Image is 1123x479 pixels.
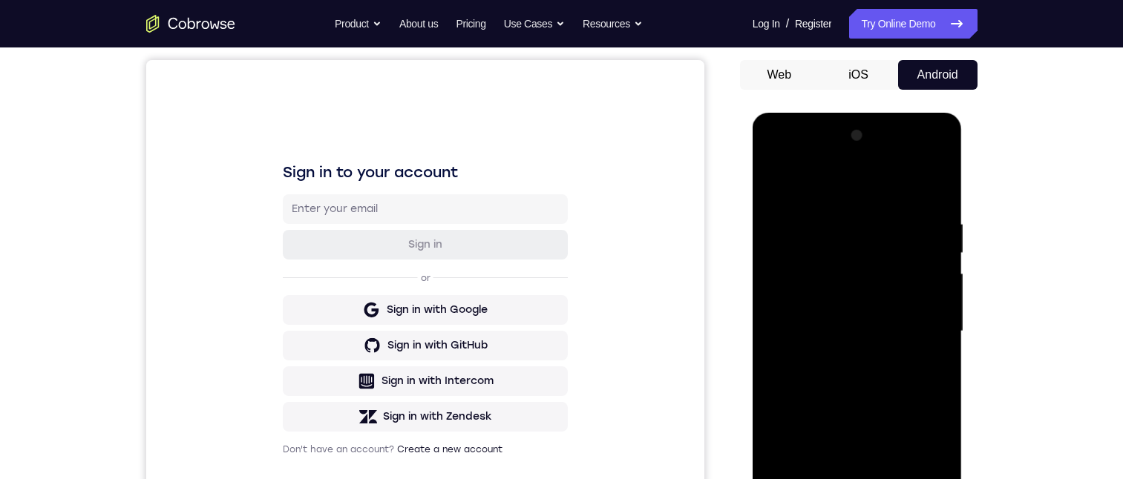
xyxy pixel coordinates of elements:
button: Web [740,60,819,90]
a: About us [399,9,438,39]
button: Sign in with Zendesk [137,342,422,371]
div: Sign in with Zendesk [237,349,346,364]
div: Sign in with Intercom [235,314,347,328]
a: Go to the home page [146,15,235,33]
a: Pricing [456,9,485,39]
a: Log In [753,9,780,39]
a: Register [795,9,831,39]
button: Product [335,9,382,39]
a: Create a new account [251,384,356,394]
button: iOS [819,60,898,90]
p: Don't have an account? [137,383,422,395]
button: Use Cases [504,9,565,39]
button: Sign in with GitHub [137,271,422,300]
div: Sign in with Google [240,242,341,257]
button: Resources [583,9,643,39]
div: Sign in with GitHub [241,278,341,293]
p: or [272,212,287,224]
button: Android [898,60,978,90]
button: Sign in with Google [137,235,422,265]
span: / [786,15,789,33]
a: Try Online Demo [849,9,977,39]
button: Sign in with Intercom [137,306,422,336]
